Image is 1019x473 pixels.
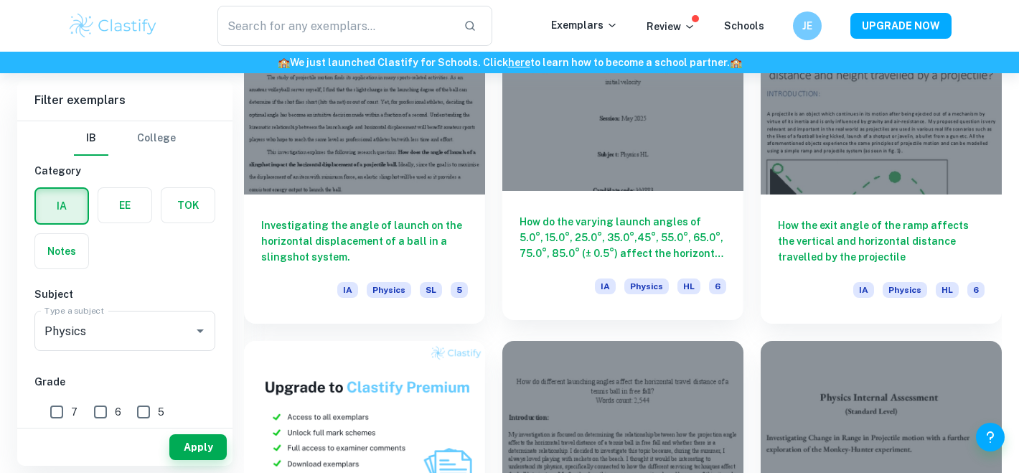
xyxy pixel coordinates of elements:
a: Schools [724,20,764,32]
button: JE [793,11,822,40]
img: Clastify logo [67,11,159,40]
span: 5 [158,404,164,420]
span: 🏫 [730,57,742,68]
a: How do the varying launch angles of 5.0°, 15.0°, 25.0°, 35.0°,45°, 55.0°, 65.0°, 75.0°, 85.0° (± ... [502,14,743,324]
span: Physics [624,278,669,294]
span: 7 [71,404,78,420]
span: HL [677,278,700,294]
input: Search for any exemplars... [217,6,452,46]
button: Open [190,321,210,341]
span: 6 [709,278,726,294]
label: Type a subject [44,304,104,317]
p: Review [647,19,695,34]
button: Help and Feedback [976,423,1005,451]
span: Physics [367,282,411,298]
h6: Grade [34,374,215,390]
span: IA [337,282,358,298]
p: Exemplars [551,17,618,33]
a: How the exit angle of the ramp affects the vertical and horizontal distance travelled by the proj... [761,14,1002,324]
button: IA [36,189,88,223]
a: here [508,57,530,68]
h6: Category [34,163,215,179]
span: IA [595,278,616,294]
span: 6 [967,282,985,298]
button: IB [74,121,108,156]
h6: We just launched Clastify for Schools. Click to learn how to become a school partner. [3,55,1016,70]
span: SL [420,282,442,298]
h6: How the exit angle of the ramp affects the vertical and horizontal distance travelled by the proj... [778,217,985,265]
h6: JE [799,18,816,34]
span: 6 [115,404,121,420]
h6: Investigating the angle of launch on the horizontal displacement of a ball in a slingshot system. [261,217,468,265]
button: Notes [35,234,88,268]
h6: Subject [34,286,215,302]
button: EE [98,188,151,223]
span: HL [936,282,959,298]
div: Filter type choice [74,121,176,156]
span: 5 [451,282,468,298]
a: Investigating the angle of launch on the horizontal displacement of a ball in a slingshot system.... [244,14,485,324]
span: 🏫 [278,57,290,68]
h6: How do the varying launch angles of 5.0°, 15.0°, 25.0°, 35.0°,45°, 55.0°, 65.0°, 75.0°, 85.0° (± ... [520,214,726,261]
button: TOK [161,188,215,223]
span: IA [853,282,874,298]
button: UPGRADE NOW [850,13,952,39]
button: College [137,121,176,156]
span: Physics [883,282,927,298]
button: Apply [169,434,227,460]
h6: Filter exemplars [17,80,233,121]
